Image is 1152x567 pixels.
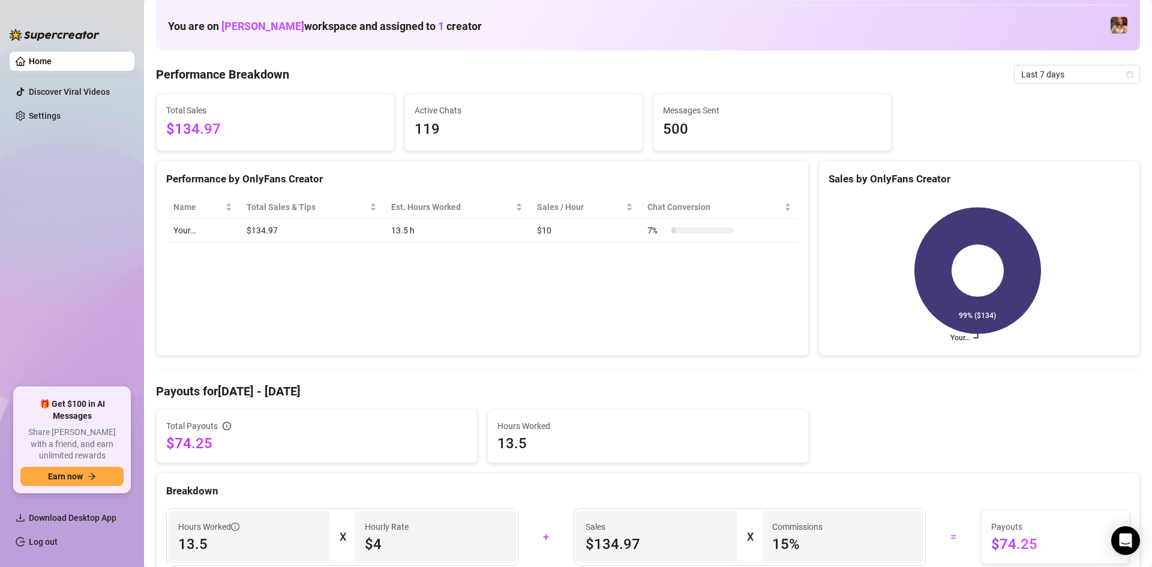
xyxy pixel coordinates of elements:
[29,87,110,97] a: Discover Viral Videos
[647,200,782,214] span: Chat Conversion
[497,419,799,433] span: Hours Worked
[29,56,52,66] a: Home
[747,527,753,547] div: X
[29,111,61,121] a: Settings
[586,520,728,533] span: Sales
[29,513,116,523] span: Download Desktop App
[166,196,239,219] th: Name
[1126,71,1133,78] span: calendar
[415,104,633,117] span: Active Chats
[526,527,566,547] div: +
[173,200,223,214] span: Name
[247,200,368,214] span: Total Sales & Tips
[391,200,513,214] div: Est. Hours Worked
[1111,17,1127,34] img: Your
[223,422,231,430] span: info-circle
[166,419,218,433] span: Total Payouts
[168,20,482,33] h1: You are on workspace and assigned to creator
[950,334,970,342] text: Your…
[20,427,124,462] span: Share [PERSON_NAME] with a friend, and earn unlimited rewards
[384,219,530,242] td: 13.5 h
[530,219,640,242] td: $10
[231,523,239,531] span: info-circle
[365,520,409,533] article: Hourly Rate
[663,104,881,117] span: Messages Sent
[1111,526,1140,555] div: Open Intercom Messenger
[415,118,633,141] span: 119
[221,20,304,32] span: [PERSON_NAME]
[933,527,974,547] div: =
[340,527,346,547] div: X
[537,200,623,214] span: Sales / Hour
[20,398,124,422] span: 🎁 Get $100 in AI Messages
[772,520,823,533] article: Commissions
[178,535,320,554] span: 13.5
[156,383,1140,400] h4: Payouts for [DATE] - [DATE]
[16,513,25,523] span: download
[586,535,728,554] span: $134.97
[178,520,239,533] span: Hours Worked
[156,66,289,83] h4: Performance Breakdown
[640,196,799,219] th: Chat Conversion
[166,104,385,117] span: Total Sales
[497,434,799,453] span: 13.5
[166,118,385,141] span: $134.97
[20,467,124,486] button: Earn nowarrow-right
[663,118,881,141] span: 500
[647,224,667,237] span: 7 %
[239,219,385,242] td: $134.97
[829,171,1130,187] div: Sales by OnlyFans Creator
[166,171,799,187] div: Performance by OnlyFans Creator
[239,196,385,219] th: Total Sales & Tips
[48,472,83,481] span: Earn now
[166,219,239,242] td: Your…
[1021,65,1133,83] span: Last 7 days
[772,535,914,554] span: 15 %
[29,537,58,547] a: Log out
[530,196,640,219] th: Sales / Hour
[10,29,100,41] img: logo-BBDzfeDw.svg
[166,483,1130,499] div: Breakdown
[438,20,444,32] span: 1
[166,434,467,453] span: $74.25
[991,520,1120,533] span: Payouts
[88,472,96,481] span: arrow-right
[991,535,1120,554] span: $74.25
[365,535,507,554] span: $4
